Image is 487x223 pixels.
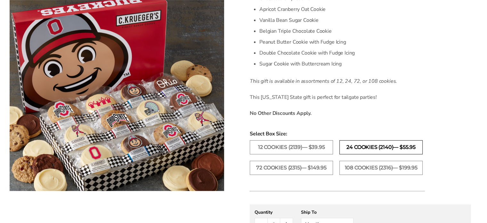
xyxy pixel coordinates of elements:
[259,47,425,58] li: Double Chocolate Cookie with Fudge Icing
[250,130,471,138] span: Select Box Size:
[250,78,397,85] em: This gift is available in assortments of 12, 24, 72, or 108 cookies.
[339,140,423,154] label: 24 Cookies (2140)— $55.95
[250,140,333,154] label: 12 Cookies (2139)— $39.95
[255,209,293,215] div: Quantity
[250,161,333,175] label: 72 Cookies (2315)— $149.95
[339,161,423,175] label: 108 Cookies (2316)— $199.95
[259,58,425,69] li: Sugar Cookie with Buttercream Icing
[259,15,425,26] li: Vanilla Bean Sugar Cookie
[259,4,425,15] li: Apricot Cranberry Oat Cookie
[250,93,425,101] p: This [US_STATE] State gift is perfect for tailgate parties!
[301,209,353,215] div: Ship To
[259,37,425,47] li: Peanut Butter Cookie with Fudge Icing
[250,110,312,117] strong: No Other Discounts Apply.
[259,26,425,37] li: Belgian Triple Chocolate Cookie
